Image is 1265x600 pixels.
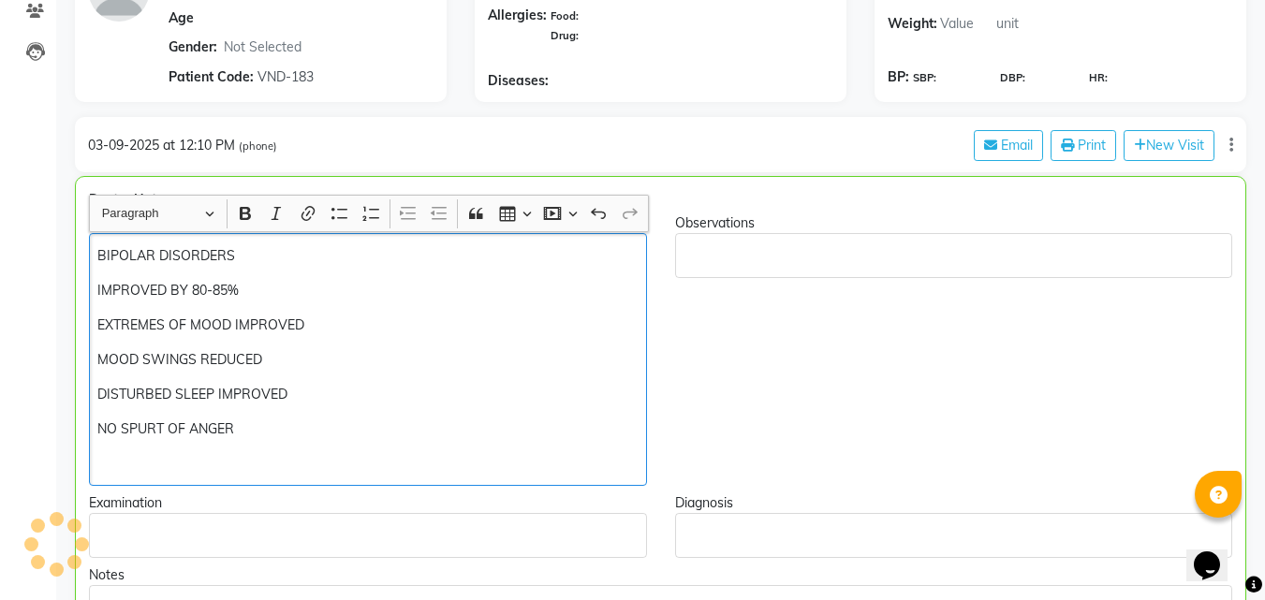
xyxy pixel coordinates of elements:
[90,196,648,231] div: Editor toolbar
[239,139,277,153] span: (phone)
[89,493,647,513] div: Examination
[488,6,547,45] span: Allergies:
[89,513,647,558] div: Rich Text Editor, main
[1186,525,1246,581] iframe: chat widget
[974,130,1043,161] button: Email
[488,71,549,91] span: Diseases:
[913,70,936,86] span: SBP:
[675,513,1233,558] div: Rich Text Editor, main
[1124,130,1214,161] button: New Visit
[551,29,579,42] span: Drug:
[97,281,638,300] p: IMPROVED BY 80-85%
[169,37,217,57] span: Gender:
[94,199,223,228] button: Paragraph
[1051,130,1116,161] button: Print
[89,190,1232,210] div: Doctor Notes
[1089,70,1108,86] span: HR:
[102,202,199,225] span: Paragraph
[89,565,1232,585] div: Notes
[97,385,638,404] p: DISTURBED SLEEP IMPROVED
[89,233,647,486] div: Rich Text Editor, main
[97,350,638,370] p: MOOD SWINGS REDUCED
[255,62,415,91] input: Patient Code
[97,246,638,266] p: BIPOLAR DISORDERS
[88,137,159,154] span: 03-09-2025
[993,9,1050,38] input: unit
[1078,137,1106,154] span: Print
[888,67,909,87] span: BP:
[163,137,235,154] span: at 12:10 PM
[551,9,579,22] span: Food:
[97,419,638,439] p: NO SPURT OF ANGER
[937,9,993,38] input: Value
[169,9,194,26] span: Age
[675,213,1233,233] div: Observations
[888,9,937,38] span: Weight:
[675,233,1233,278] div: Rich Text Editor, main
[1001,137,1033,154] span: Email
[169,67,255,87] span: Patient Code:
[675,493,1233,513] div: Diagnosis
[1000,70,1025,86] span: DBP:
[97,315,638,335] p: EXTREMES OF MOOD IMPROVED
